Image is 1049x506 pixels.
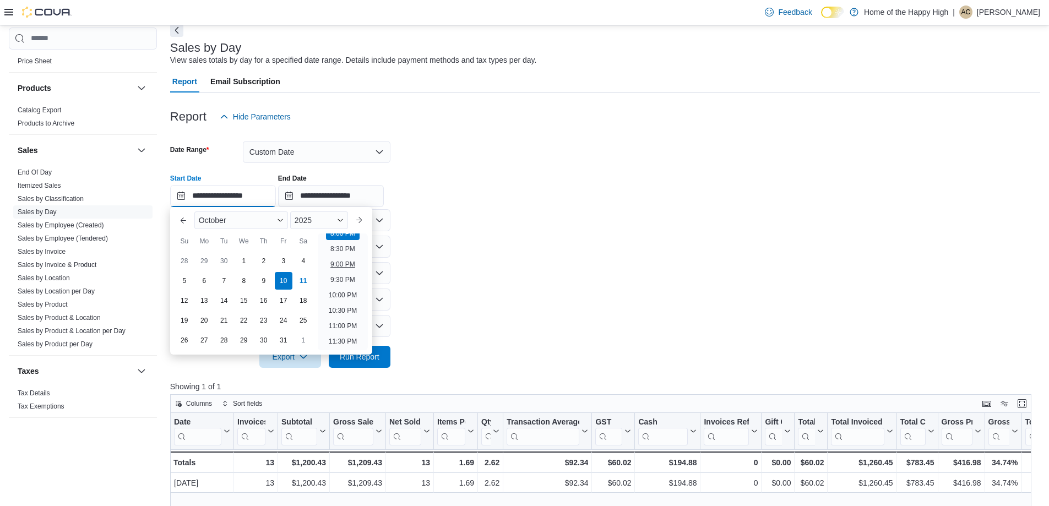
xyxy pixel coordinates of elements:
[798,417,824,445] button: Total Tax
[174,476,230,489] div: [DATE]
[215,312,233,329] div: day-21
[595,417,622,445] div: GST
[18,195,84,203] a: Sales by Classification
[170,185,276,207] input: Press the down key to enter a popover containing a calendar. Press the escape key to close the po...
[255,331,273,349] div: day-30
[275,232,292,250] div: Fr
[9,55,157,72] div: Pricing
[237,476,274,489] div: 13
[900,417,925,445] div: Total Cost
[281,456,326,469] div: $1,200.43
[326,258,360,271] li: 9:00 PM
[237,417,274,445] button: Invoices Sold
[174,417,221,428] div: Date
[215,106,295,128] button: Hide Parameters
[595,417,622,428] div: GST
[295,331,312,349] div: day-1
[389,456,430,469] div: 13
[18,287,95,296] span: Sales by Location per Day
[18,327,126,335] span: Sales by Product & Location per Day
[18,366,133,377] button: Taxes
[9,104,157,134] div: Products
[704,417,758,445] button: Invoices Ref
[295,292,312,309] div: day-18
[215,252,233,270] div: day-30
[481,417,499,445] button: Qty Per Transaction
[977,6,1040,19] p: [PERSON_NAME]
[215,232,233,250] div: Tu
[176,272,193,290] div: day-5
[900,456,934,469] div: $783.45
[389,417,421,428] div: Net Sold
[18,83,133,94] button: Products
[281,417,317,445] div: Subtotal
[375,242,384,251] button: Open list of options
[275,331,292,349] div: day-31
[638,456,697,469] div: $194.88
[389,476,430,489] div: 13
[18,260,96,269] span: Sales by Invoice & Product
[18,208,57,216] a: Sales by Day
[324,289,361,302] li: 10:00 PM
[18,301,68,308] a: Sales by Product
[831,417,884,445] div: Total Invoiced
[18,234,108,243] span: Sales by Employee (Tendered)
[765,476,791,489] div: $0.00
[333,476,382,489] div: $1,209.43
[194,211,288,229] div: Button. Open the month selector. October is currently selected.
[266,346,314,368] span: Export
[135,81,148,95] button: Products
[175,251,313,350] div: October, 2025
[1015,397,1029,410] button: Enter fullscreen
[275,312,292,329] div: day-24
[507,417,588,445] button: Transaction Average
[18,119,74,127] a: Products to Archive
[281,417,317,428] div: Subtotal
[765,456,791,469] div: $0.00
[18,287,95,295] a: Sales by Location per Day
[333,417,373,428] div: Gross Sales
[243,141,390,163] button: Custom Date
[233,111,291,122] span: Hide Parameters
[170,174,202,183] label: Start Date
[9,387,157,417] div: Taxes
[638,417,697,445] button: Cash
[638,417,688,428] div: Cash
[255,292,273,309] div: day-16
[831,417,884,428] div: Total Invoiced
[437,476,474,489] div: 1.69
[507,456,588,469] div: $92.34
[900,476,934,489] div: $783.45
[18,366,39,377] h3: Taxes
[704,417,749,428] div: Invoices Ref
[988,417,1009,428] div: Gross Margin
[18,389,50,397] a: Tax Details
[18,182,61,189] a: Itemized Sales
[831,476,893,489] div: $1,260.45
[704,417,749,445] div: Invoices Ref
[176,331,193,349] div: day-26
[176,292,193,309] div: day-12
[988,476,1018,489] div: 34.74%
[941,456,981,469] div: $416.98
[980,397,993,410] button: Keyboard shortcuts
[18,181,61,190] span: Itemized Sales
[275,292,292,309] div: day-17
[437,417,465,445] div: Items Per Transaction
[170,24,183,37] button: Next
[18,313,101,322] span: Sales by Product & Location
[195,292,213,309] div: day-13
[237,417,265,428] div: Invoices Sold
[18,274,70,282] span: Sales by Location
[135,144,148,157] button: Sales
[210,70,280,93] span: Email Subscription
[18,247,66,256] span: Sales by Invoice
[18,327,126,335] a: Sales by Product & Location per Day
[18,57,52,65] a: Price Sheet
[326,273,360,286] li: 9:30 PM
[18,221,104,230] span: Sales by Employee (Created)
[235,272,253,290] div: day-8
[437,456,474,469] div: 1.69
